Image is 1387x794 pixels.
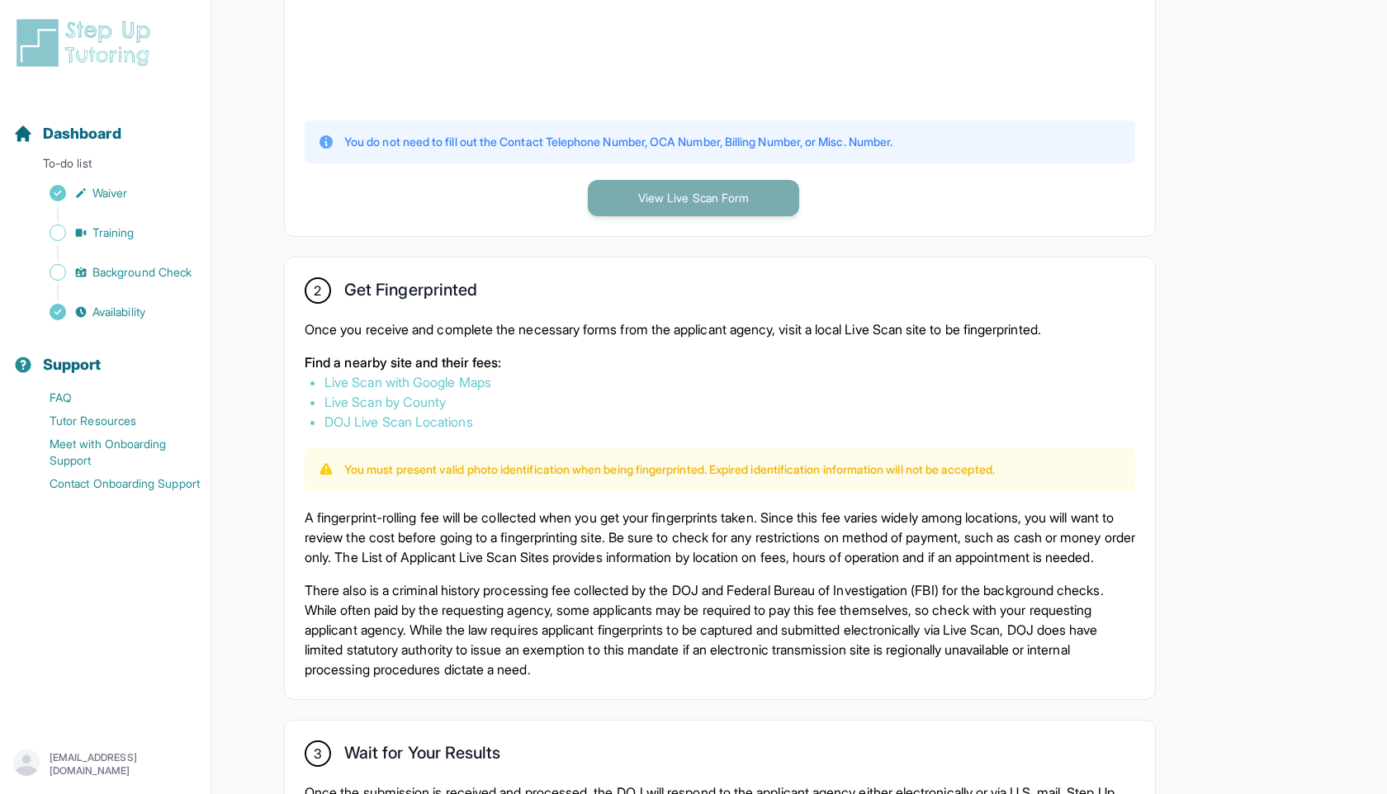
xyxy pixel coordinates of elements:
p: You must present valid photo identification when being fingerprinted. Expired identification info... [344,461,995,478]
a: View Live Scan Form [588,189,799,206]
span: Support [43,353,102,376]
span: 3 [314,744,322,763]
span: 2 [314,281,321,300]
a: Background Check [13,261,211,284]
a: Contact Onboarding Support [13,472,211,495]
span: Waiver [92,185,127,201]
button: View Live Scan Form [588,180,799,216]
a: Tutor Resources [13,409,211,432]
button: Support [7,327,204,383]
p: There also is a criminal history processing fee collected by the DOJ and Federal Bureau of Invest... [305,580,1135,679]
span: Training [92,224,135,241]
p: A fingerprint-rolling fee will be collected when you get your fingerprints taken. Since this fee ... [305,508,1135,567]
h2: Wait for Your Results [344,743,500,769]
a: Meet with Onboarding Support [13,432,211,472]
a: DOJ Live Scan Locations [324,414,473,430]
a: Waiver [13,182,211,205]
p: You do not need to fill out the Contact Telephone Number, OCA Number, Billing Number, or Misc. Nu... [344,134,892,150]
button: Dashboard [7,96,204,152]
p: [EMAIL_ADDRESS][DOMAIN_NAME] [50,751,197,777]
img: logo [13,17,160,69]
span: Availability [92,304,145,320]
a: Live Scan by County [324,394,446,410]
p: Once you receive and complete the necessary forms from the applicant agency, visit a local Live S... [305,319,1135,339]
a: Live Scan with Google Maps [324,374,491,390]
a: Training [13,221,211,244]
a: FAQ [13,386,211,409]
span: Dashboard [43,122,121,145]
span: Background Check [92,264,192,281]
a: Availability [13,300,211,324]
p: Find a nearby site and their fees: [305,352,1135,372]
h2: Get Fingerprinted [344,280,477,306]
p: To-do list [7,155,204,178]
button: [EMAIL_ADDRESS][DOMAIN_NAME] [13,749,197,779]
a: Dashboard [13,122,121,145]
